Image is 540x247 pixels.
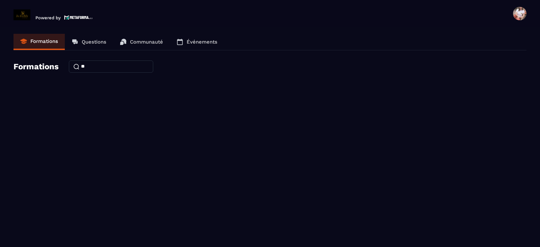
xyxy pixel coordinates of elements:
a: Événements [170,34,224,50]
img: logo-branding [13,9,30,20]
p: Questions [82,39,106,45]
a: Formations [13,34,65,50]
p: Événements [187,39,217,45]
p: Communauté [130,39,163,45]
img: logo [64,15,92,20]
h4: Formations [13,62,59,71]
p: Powered by [35,15,61,20]
a: Communauté [113,34,170,50]
a: Questions [65,34,113,50]
p: Formations [30,38,58,44]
